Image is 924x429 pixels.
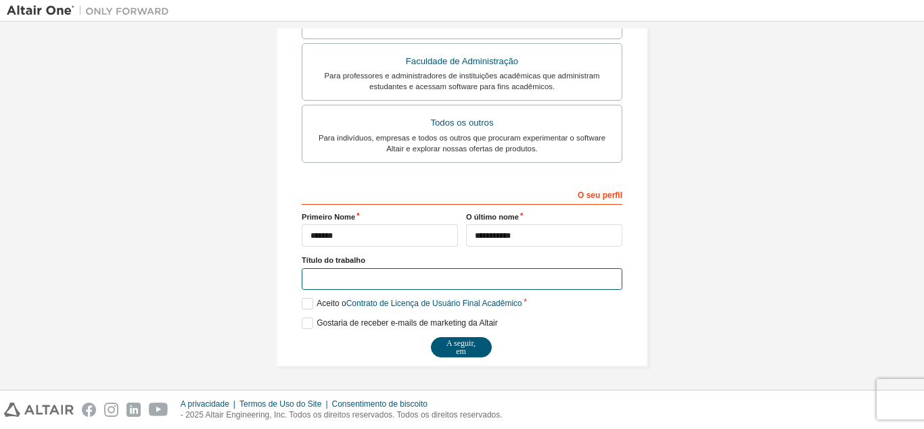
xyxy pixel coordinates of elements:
img: facebook.svg [82,403,96,417]
img: Guia de viagem de Altair One [7,4,176,18]
div: Consentimento de biscoito [332,399,436,409]
img: youtube.svg [149,403,168,417]
p: - 2025 Altair Engineering, Inc. Todos os direitos reservados. Todos os direitos reservados. [181,409,503,421]
img: instagram.svg [104,403,118,417]
div: O seu perfil [302,183,622,205]
label: Aceito o [302,298,522,309]
label: Título do trabalho [302,255,622,266]
button: A seguir, em [431,337,492,357]
div: Para professores e administradores de instituições acadêmicas que administram estudantes e acessa... [310,70,614,92]
label: Gostaria de receber e-mails de marketing da Altair [302,318,498,329]
label: Primeiro Nome [302,211,458,222]
div: Para indivíduos, empresas e todos os outros que procuram experimentar o software Altair e explora... [310,132,614,154]
label: O último nome [466,211,622,222]
div: Termos de Uso do Site [239,399,332,409]
div: Todos os outros [310,113,614,132]
div: Faculdade de Administração [310,52,614,71]
img: altair_logo.svg [4,403,74,417]
img: linkedin.svg [126,403,141,417]
a: Contrato de Licença de Usuário Final Acadêmico [346,299,522,308]
div: A privacidade [181,399,239,409]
